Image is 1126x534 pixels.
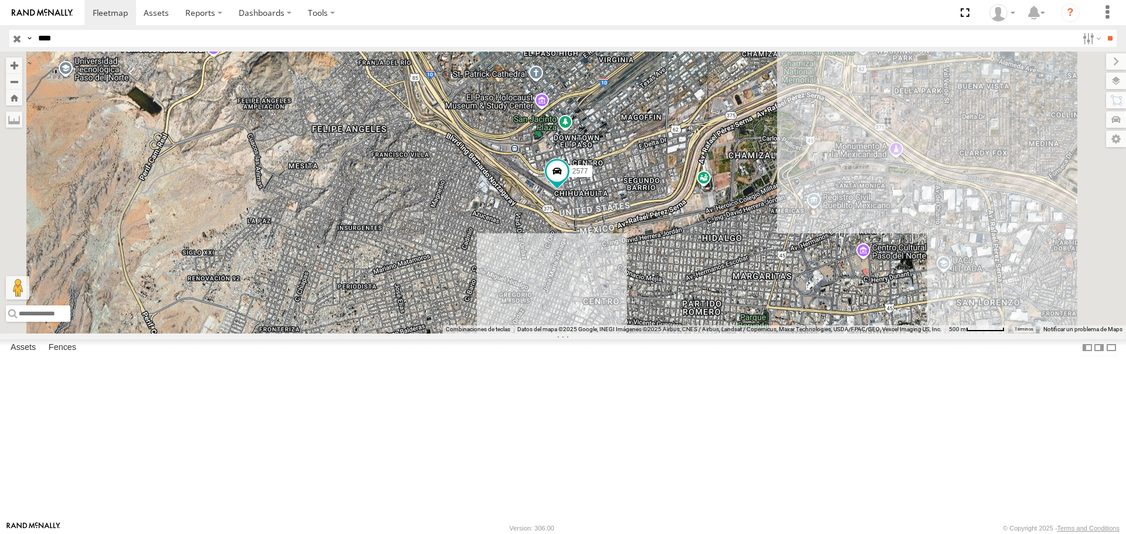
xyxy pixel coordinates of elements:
[945,325,1008,334] button: Escala del mapa: 500 m por 62 píxeles
[1057,525,1120,532] a: Terms and Conditions
[1078,30,1103,47] label: Search Filter Options
[517,326,942,332] span: Datos del mapa ©2025 Google, INEGI Imágenes ©2025 Airbus, CNES / Airbus, Landsat / Copernicus, Ma...
[1106,131,1126,147] label: Map Settings
[510,525,554,532] div: Version: 306.00
[6,73,22,90] button: Zoom out
[1003,525,1120,532] div: © Copyright 2025 -
[1061,4,1080,22] i: ?
[25,30,34,47] label: Search Query
[1093,339,1105,356] label: Dock Summary Table to the Right
[1081,339,1093,356] label: Dock Summary Table to the Left
[6,90,22,106] button: Zoom Home
[43,340,82,356] label: Fences
[12,9,73,17] img: rand-logo.svg
[572,167,588,175] span: 2577
[1043,326,1122,332] a: Notificar un problema de Maps
[5,340,42,356] label: Assets
[949,326,966,332] span: 500 m
[985,4,1019,22] div: Jonathan Ramirez
[1015,326,1033,331] a: Términos (se abre en una nueva pestaña)
[1105,339,1117,356] label: Hide Summary Table
[6,276,29,300] button: Arrastra al hombrecito al mapa para abrir Street View
[6,57,22,73] button: Zoom in
[6,522,60,534] a: Visit our Website
[446,325,510,334] button: Combinaciones de teclas
[6,111,22,128] label: Measure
